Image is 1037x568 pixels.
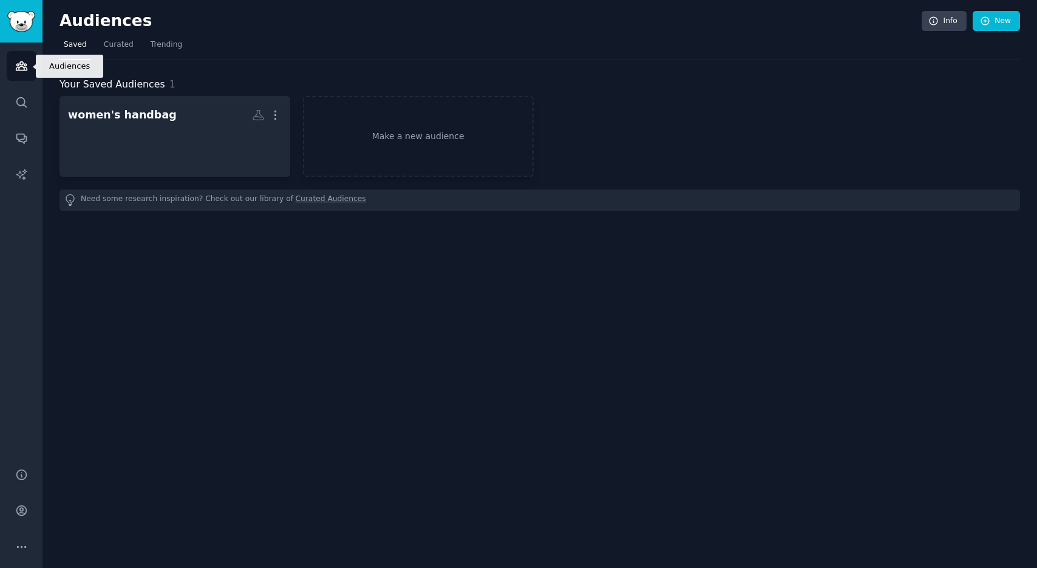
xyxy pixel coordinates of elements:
[7,11,35,32] img: GummySearch logo
[296,194,366,207] a: Curated Audiences
[169,78,175,90] span: 1
[146,35,186,60] a: Trending
[100,35,138,60] a: Curated
[59,77,165,92] span: Your Saved Audiences
[973,11,1020,32] a: New
[59,12,922,31] h2: Audiences
[64,39,87,50] span: Saved
[59,96,290,177] a: women's handbag
[59,190,1020,211] div: Need some research inspiration? Check out our library of
[303,96,534,177] a: Make a new audience
[68,108,177,123] div: women's handbag
[59,35,91,60] a: Saved
[151,39,182,50] span: Trending
[922,11,967,32] a: Info
[104,39,134,50] span: Curated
